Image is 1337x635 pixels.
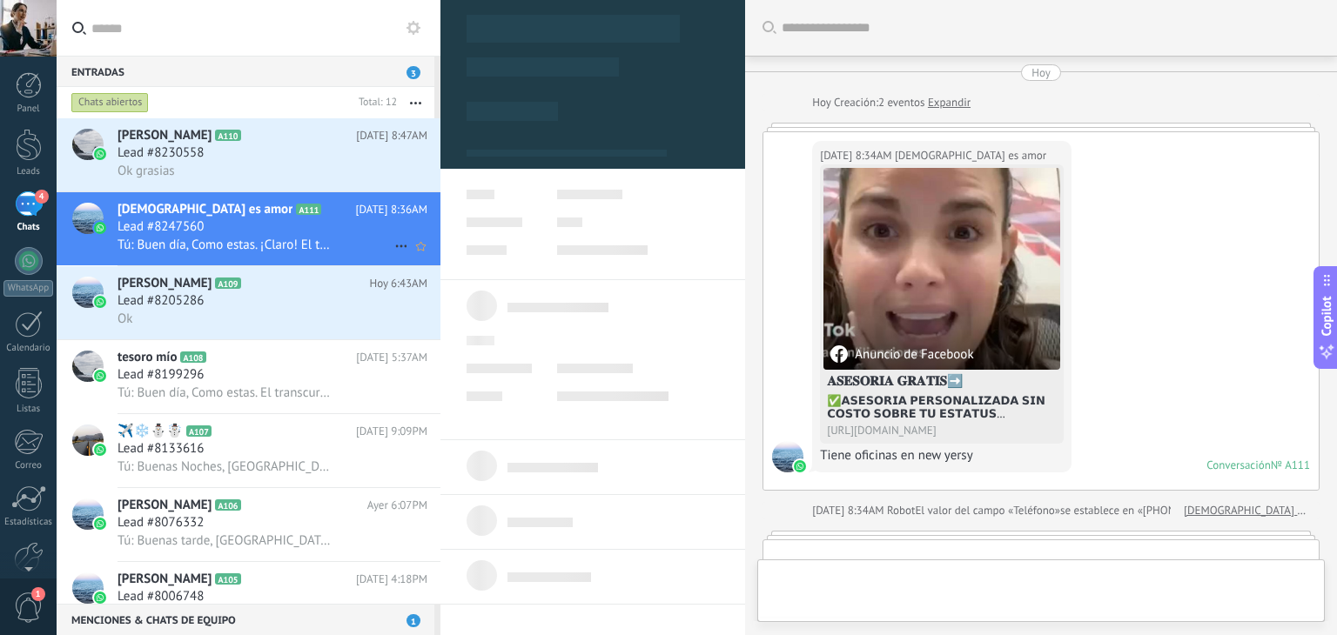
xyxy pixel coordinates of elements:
[356,127,427,144] span: [DATE] 8:47AM
[57,604,434,635] div: Menciones & Chats de equipo
[57,56,434,87] div: Entradas
[3,166,54,177] div: Leads
[118,366,204,384] span: Lead #8199296
[406,614,420,627] span: 1
[118,588,204,605] span: Lead #8006748
[812,502,887,519] div: [DATE] 8:34AM
[823,168,1060,440] a: Anuncio de Facebook𝐀𝐒𝐄𝐒𝐎𝐑𝐈𝐀 𝐆𝐑𝐀𝐓𝐈𝐒➡️✅𝗔𝗦𝗘𝗦𝗢𝗥𝗜𝗔 𝗣𝗘𝗥𝗦𝗢𝗡𝗔𝗟𝗜𝗭𝗔𝗗𝗔 𝗦𝗜𝗡 𝗖𝗢𝗦𝗧𝗢 𝗦𝗢𝗕𝗥𝗘 𝗧𝗨 𝗘𝗦𝗧𝗔𝗧𝗨𝗦 𝗠𝗜𝗚𝗥𝗔𝗧𝗢𝗥𝗜𝗢...
[794,460,806,472] img: waba.svg
[352,94,397,111] div: Total: 12
[118,423,183,440] span: ✈️️❄️⛄☃️
[118,127,212,144] span: [PERSON_NAME]
[118,349,177,366] span: tesoro mío
[356,423,427,440] span: [DATE] 9:09PM
[94,370,106,382] img: icon
[369,275,427,292] span: Hoy 6:43AM
[3,280,53,297] div: WhatsApp
[31,587,45,601] span: 1
[57,340,440,413] a: avataricontesoro míoA108[DATE] 5:37AMLead #8199296Tú: Buen día, Como estas. El transcurso de la [...
[118,311,132,327] span: Ok
[812,94,971,111] div: Creación:
[71,92,149,113] div: Chats abiertos
[356,571,427,588] span: [DATE] 4:18PM
[118,163,175,179] span: Ok grasias
[94,222,106,234] img: icon
[1060,502,1239,519] span: se establece en «[PHONE_NUMBER]»
[94,518,106,530] img: icon
[3,517,54,528] div: Estadísticas
[94,444,106,456] img: icon
[1271,458,1310,472] div: № A111
[57,192,440,265] a: avataricon[DEMOGRAPHIC_DATA] es amorA111[DATE] 8:36AMLead #8247560Tú: Buen día, Como estas. ¡Clar...
[356,201,427,218] span: [DATE] 8:36AM
[118,514,204,531] span: Lead #8076332
[57,414,440,487] a: avataricon✈️️❄️⛄☃️A107[DATE] 9:09PMLead #8133616Tú: Buenas Noches, [GEOGRAPHIC_DATA] estas. El di...
[878,94,924,111] span: 2 eventos
[406,66,420,79] span: 3
[94,148,106,160] img: icon
[915,502,1060,519] span: El valor del campo «Teléfono»
[820,147,895,164] div: [DATE] 8:34AM
[1184,502,1310,519] a: [DEMOGRAPHIC_DATA] es amor
[830,345,973,363] div: Anuncio de Facebook
[215,499,240,511] span: A106
[118,384,332,401] span: Tú: Buen día, Como estas. El transcurso de la [DATE] el el Abogado se comunicara contigo para dar...
[57,266,440,339] a: avataricon[PERSON_NAME]A109Hoy 6:43AMLead #8205286Ok
[215,573,240,585] span: A105
[118,292,204,310] span: Lead #8205286
[118,144,204,162] span: Lead #8230558
[118,458,332,475] span: Tú: Buenas Noches, [GEOGRAPHIC_DATA] estas. El dia de [DATE] el Abogado se comunicara contigo par...
[1206,458,1271,472] div: Conversación
[827,394,1057,420] div: ✅𝗔𝗦𝗘𝗦𝗢𝗥𝗜𝗔 𝗣𝗘𝗥𝗦𝗢𝗡𝗔𝗟𝗜𝗭𝗔𝗗𝗔 𝗦𝗜𝗡 𝗖𝗢𝗦𝗧𝗢 𝗦𝗢𝗕𝗥𝗘 𝗧𝗨 𝗘𝗦𝗧𝗔𝗧𝗨𝗦 𝗠𝗜𝗚𝗥𝗔𝗧𝗢𝗥𝗜𝗢, Ciudadanía, Residencia permanente,...
[118,201,292,218] span: [DEMOGRAPHIC_DATA] es amor
[827,424,1057,437] div: [URL][DOMAIN_NAME]
[57,562,440,635] a: avataricon[PERSON_NAME]A105[DATE] 4:18PMLead #8006748
[118,237,332,253] span: Tú: Buen día, Como estas. ¡Claro! El transcurso de la [DATE] el el Abogado se comunicara contigo ...
[928,94,971,111] a: Expandir
[180,351,205,363] span: A108
[772,441,803,472] span: Dios es amor
[1031,64,1051,81] div: Hoy
[94,296,106,308] img: icon
[118,275,212,292] span: [PERSON_NAME]
[3,104,54,115] div: Panel
[3,222,54,233] div: Chats
[3,460,54,471] div: Correo
[35,190,49,204] span: 4
[118,532,332,549] span: Tú: Buenas tarde, [GEOGRAPHIC_DATA] estas. En un momento el Abogado se comunicara contigo para da...
[215,130,240,141] span: A110
[118,218,204,236] span: Lead #8247560
[356,349,427,366] span: [DATE] 5:37AM
[296,204,321,215] span: A111
[887,503,915,518] span: Robot
[118,497,212,514] span: [PERSON_NAME]
[94,592,106,604] img: icon
[118,440,204,458] span: Lead #8133616
[820,447,1064,465] div: Tiene oficinas en new yersy
[57,488,440,561] a: avataricon[PERSON_NAME]A106Ayer 6:07PMLead #8076332Tú: Buenas tarde, [GEOGRAPHIC_DATA] estas. En ...
[3,343,54,354] div: Calendario
[812,94,834,111] div: Hoy
[895,147,1046,164] span: Dios es amor
[1318,297,1335,337] span: Copilot
[215,277,240,289] span: A109
[827,373,1057,391] h4: 𝐀𝐒𝐄𝐒𝐎𝐑𝐈𝐀 𝐆𝐑𝐀𝐓𝐈𝐒➡️
[3,404,54,415] div: Listas
[57,118,440,191] a: avataricon[PERSON_NAME]A110[DATE] 8:47AMLead #8230558Ok grasias
[186,425,212,437] span: A107
[367,497,427,514] span: Ayer 6:07PM
[118,571,212,588] span: [PERSON_NAME]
